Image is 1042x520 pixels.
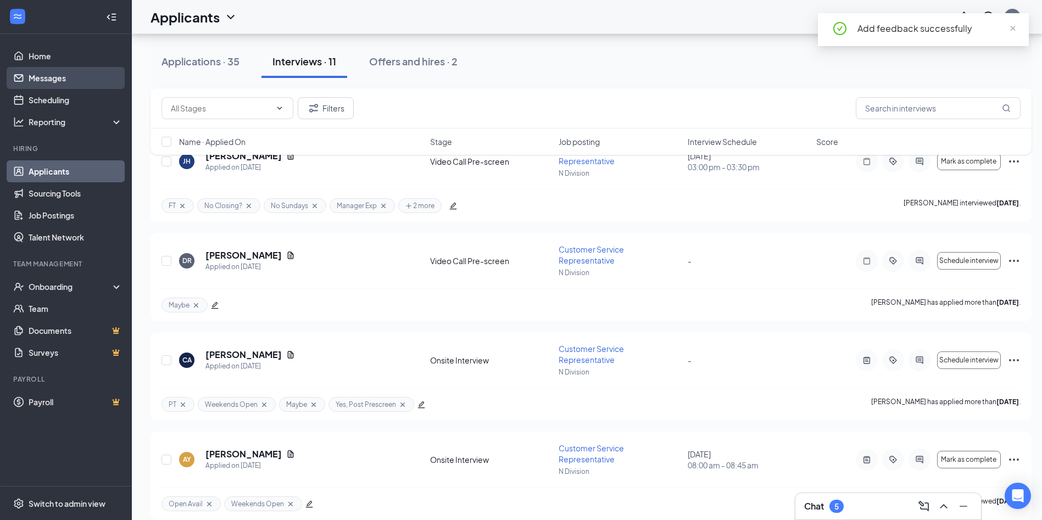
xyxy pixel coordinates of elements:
[559,344,624,365] span: Customer Service Representative
[941,456,996,463] span: Mark as complete
[106,12,117,23] svg: Collapse
[271,201,308,210] span: No Sundays
[205,400,258,409] span: Weekends Open
[996,298,1019,306] b: [DATE]
[182,256,192,265] div: DR
[917,500,930,513] svg: ComposeMessage
[151,8,220,26] h1: Applicants
[286,450,295,459] svg: Document
[29,342,122,364] a: SurveysCrown
[913,356,926,365] svg: ActiveChat
[955,497,972,515] button: Minimize
[856,97,1021,119] input: Search in interviews
[29,298,122,320] a: Team
[29,45,122,67] a: Home
[559,244,624,265] span: Customer Service Representative
[417,401,425,409] span: edit
[29,226,122,248] a: Talent Network
[205,448,282,460] h5: [PERSON_NAME]
[559,367,681,377] p: N Division
[275,104,284,113] svg: ChevronDown
[211,301,219,309] span: edit
[860,356,873,365] svg: ActiveNote
[559,467,681,476] p: N Division
[688,355,692,365] span: -
[161,54,239,68] div: Applications · 35
[298,97,354,119] button: Filter Filters
[205,460,295,471] div: Applied on [DATE]
[337,201,377,210] span: Manager Exp
[204,201,242,210] span: No Closing?
[405,203,412,209] span: plus
[398,400,407,409] svg: Cross
[405,202,434,210] span: 2 more
[833,22,846,35] span: check-circle
[430,355,552,366] div: Onsite Interview
[937,500,950,513] svg: ChevronUp
[29,391,122,413] a: PayrollCrown
[804,500,824,512] h3: Chat
[286,350,295,359] svg: Document
[887,256,900,265] svg: ActiveTag
[12,11,23,22] svg: WorkstreamLogo
[171,102,271,114] input: All Stages
[307,102,320,115] svg: Filter
[336,400,396,409] span: Yes, Post Prescreen
[860,455,873,464] svg: ActiveNote
[887,455,900,464] svg: ActiveTag
[169,499,203,508] span: Open Avail
[29,67,122,89] a: Messages
[1007,254,1021,267] svg: Ellipses
[310,202,319,210] svg: Cross
[272,54,336,68] div: Interviews · 11
[192,301,200,310] svg: Cross
[1007,354,1021,367] svg: Ellipses
[1002,104,1011,113] svg: MagnifyingGlass
[286,251,295,260] svg: Document
[871,397,1021,412] p: [PERSON_NAME] has applied more than .
[178,202,187,210] svg: Cross
[935,497,952,515] button: ChevronUp
[379,202,388,210] svg: Cross
[13,498,24,509] svg: Settings
[13,259,120,269] div: Team Management
[286,500,295,508] svg: Cross
[688,136,757,147] span: Interview Schedule
[13,116,24,127] svg: Analysis
[169,201,176,210] span: FT
[13,374,120,384] div: Payroll
[857,22,1016,35] div: Add feedback successfully
[169,300,190,310] span: Maybe
[430,454,552,465] div: Onsite Interview
[913,455,926,464] svg: ActiveChat
[224,10,237,24] svg: ChevronDown
[1007,453,1021,466] svg: Ellipses
[29,160,122,182] a: Applicants
[286,400,307,409] span: Maybe
[369,54,458,68] div: Offers and hires · 2
[205,500,214,508] svg: Cross
[996,497,1019,505] b: [DATE]
[29,89,122,111] a: Scheduling
[887,356,900,365] svg: ActiveTag
[430,136,452,147] span: Stage
[816,136,838,147] span: Score
[305,500,313,508] span: edit
[871,298,1021,312] p: [PERSON_NAME] has applied more than .
[205,249,282,261] h5: [PERSON_NAME]
[205,162,295,173] div: Applied on [DATE]
[688,161,810,172] span: 03:00 pm - 03:30 pm
[260,400,269,409] svg: Cross
[982,10,995,24] svg: QuestionInfo
[205,349,282,361] h5: [PERSON_NAME]
[13,281,24,292] svg: UserCheck
[913,256,926,265] svg: ActiveChat
[996,199,1019,207] b: [DATE]
[688,256,692,266] span: -
[937,252,1001,270] button: Schedule interview
[559,268,681,277] p: N Division
[244,202,253,210] svg: Cross
[29,281,113,292] div: Onboarding
[1009,25,1017,32] span: close
[179,136,246,147] span: Name · Applied On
